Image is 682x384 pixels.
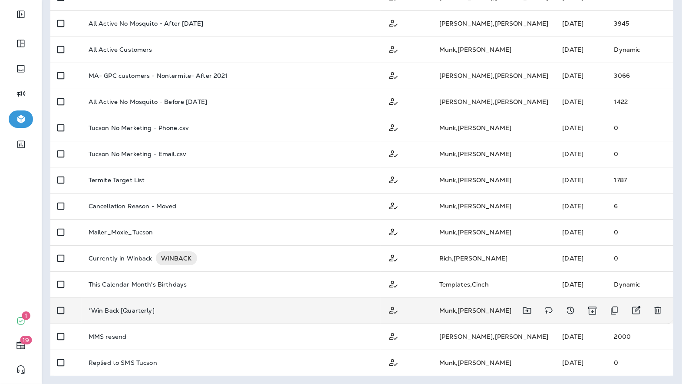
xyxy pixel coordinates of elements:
td: Munk , [PERSON_NAME] [432,193,556,219]
button: Expand Sidebar [9,6,33,23]
td: [DATE] [555,324,607,350]
span: Customer Only [388,332,399,340]
p: Currently in Winback [89,251,152,265]
td: 6 [607,193,673,219]
span: Customer Only [388,306,399,314]
p: Tucson No Marketing - Phone.csv [89,124,189,131]
span: Customer Only [388,123,399,131]
span: 19 [20,336,32,344]
td: [DATE] [555,167,607,193]
td: [DATE] [555,350,607,376]
td: 0 [607,350,673,376]
span: 1 [22,311,30,320]
span: Customer Only [388,254,399,261]
td: 3945 [607,10,673,37]
div: WINBACK [156,251,197,265]
td: 3066 [607,63,673,89]
td: Munk , [PERSON_NAME] [432,297,556,324]
p: Cancellation Reason - Moved [89,203,177,210]
td: [DATE] [555,193,607,219]
td: Munk , [PERSON_NAME] [432,37,556,63]
td: [PERSON_NAME] , [PERSON_NAME] [432,324,556,350]
td: 1787 [607,167,673,193]
span: Customer Only [388,280,399,287]
p: MA- GPC customers - Nontermite- After 2021 [89,72,228,79]
button: View Changelog [562,302,579,319]
td: Munk , [PERSON_NAME] [432,141,556,167]
td: Templates , Cinch [432,271,556,297]
button: Duplicate Segment [606,302,623,319]
td: [PERSON_NAME] , [PERSON_NAME] [432,63,556,89]
td: Dynamic [607,271,673,297]
button: Delete [649,302,666,319]
td: [DATE] [555,115,607,141]
td: [DATE] [555,89,607,115]
td: [DATE] [555,219,607,245]
span: Customer Only [388,19,399,27]
td: Munk , [PERSON_NAME] [432,167,556,193]
td: 0 [607,245,673,271]
span: Customer Only [388,227,399,235]
p: MMS resend [89,333,126,340]
p: This Calendar Month's Birthdays [89,281,187,288]
p: Termite Target List [89,177,145,184]
button: Edit [627,302,645,319]
td: Munk , [PERSON_NAME] [432,115,556,141]
button: 1 [9,312,33,330]
span: Customer Only [388,149,399,157]
p: Tucson No Marketing - Email.csv [89,150,186,157]
td: 0 [607,219,673,245]
button: Add tags [540,302,557,319]
td: Rich , [PERSON_NAME] [432,245,556,271]
td: 1422 [607,89,673,115]
td: 2000 [607,324,673,350]
p: All Active Customers [89,46,152,53]
button: Move to folder [518,302,536,319]
span: Customer Only [388,45,399,53]
td: [DATE] [555,245,607,271]
td: [DATE] [555,141,607,167]
button: 19 [9,337,33,354]
button: Archive [583,302,601,319]
span: Customer Only [388,201,399,209]
td: [DATE] [555,10,607,37]
td: 0 [607,141,673,167]
span: Customer Only [388,358,399,366]
span: Customer Only [388,71,399,79]
span: Customer Only [388,175,399,183]
td: [DATE] [555,271,607,297]
p: All Active No Mosquito - After [DATE] [89,20,203,27]
span: Customer Only [388,97,399,105]
p: All Active No Mosquito - Before [DATE] [89,98,207,105]
p: *Win Back [Quarterly] [89,307,155,314]
td: [PERSON_NAME] , [PERSON_NAME] [432,10,556,37]
td: Munk , [PERSON_NAME] [432,219,556,245]
td: Dynamic [607,37,673,63]
p: Mailer_Moxie_Tucson [89,229,153,236]
td: [PERSON_NAME] , [PERSON_NAME] [432,89,556,115]
span: WINBACK [156,254,197,263]
td: Munk , [PERSON_NAME] [432,350,556,376]
p: Replied to SMS Tucson [89,359,157,366]
td: [DATE] [555,37,607,63]
td: [DATE] [555,63,607,89]
td: 0 [607,115,673,141]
